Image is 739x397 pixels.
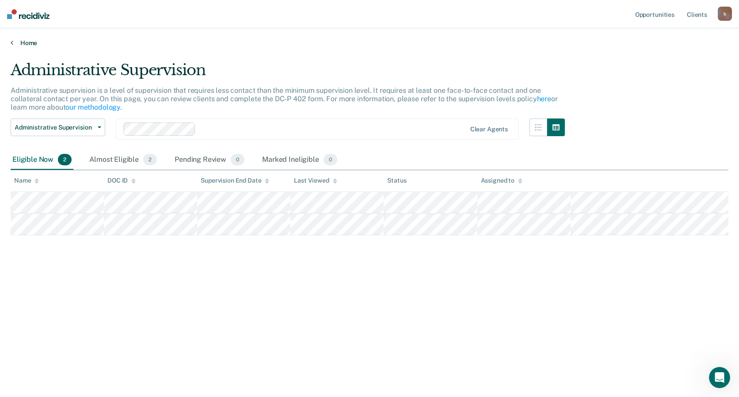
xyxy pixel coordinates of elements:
div: Eligible Now2 [11,150,73,170]
span: 2 [143,154,157,165]
span: Administrative Supervision [15,124,94,131]
div: Marked Ineligible0 [260,150,339,170]
div: Clear agents [470,126,508,133]
span: 2 [58,154,72,165]
span: 0 [231,154,244,165]
div: Status [387,177,406,184]
div: Assigned to [481,177,522,184]
div: Last Viewed [294,177,337,184]
div: Pending Review0 [173,150,246,170]
div: Administrative Supervision [11,61,565,86]
span: 0 [324,154,337,165]
button: b [718,7,732,21]
a: here [537,95,551,103]
img: Recidiviz [7,9,50,19]
div: DOC ID [107,177,136,184]
iframe: Intercom live chat [709,367,730,388]
a: our methodology [65,103,120,111]
div: Almost Eligible2 [88,150,159,170]
div: Name [14,177,39,184]
a: Home [11,39,728,47]
button: Administrative Supervision [11,118,105,136]
p: Administrative supervision is a level of supervision that requires less contact than the minimum ... [11,86,558,111]
div: Supervision End Date [201,177,269,184]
